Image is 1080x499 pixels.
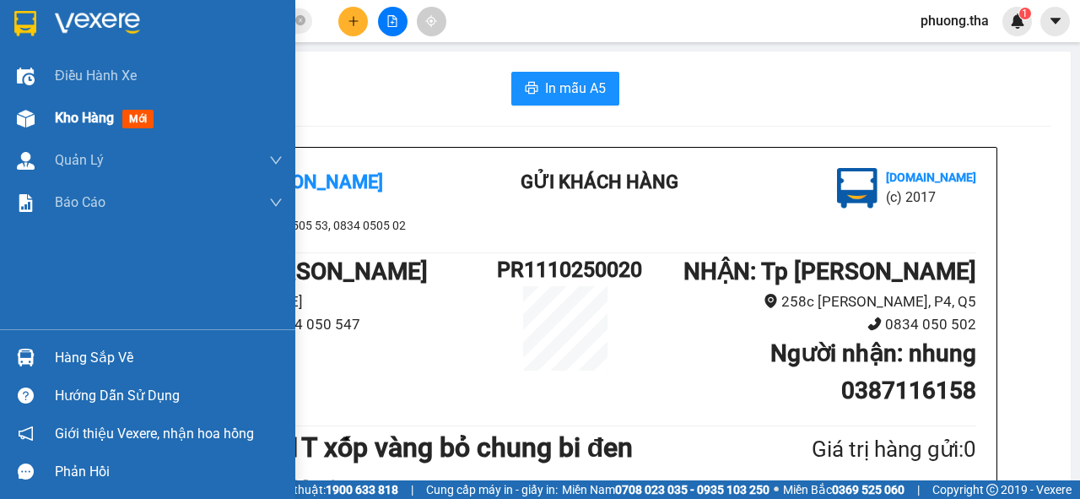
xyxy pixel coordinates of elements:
[986,484,998,496] span: copyright
[867,317,882,331] span: phone
[269,196,283,209] span: down
[886,171,976,184] b: [DOMAIN_NAME]
[241,171,383,193] b: [PERSON_NAME]
[615,483,769,496] strong: 0708 023 035 - 0935 103 250
[770,339,976,404] b: Người nhận : nhung 0387116158
[55,423,254,444] span: Giới thiệu Vexere, nhận hoa hồng
[154,313,497,336] li: 0834 050 500, 0834 050 547
[1010,14,1025,29] img: icon-new-feature
[55,110,114,126] span: Kho hàng
[326,483,398,496] strong: 1900 633 818
[386,15,398,27] span: file-add
[18,426,34,442] span: notification
[142,64,232,78] b: [DOMAIN_NAME]
[295,14,305,30] span: close-circle
[837,168,877,209] img: logo.jpg
[634,313,976,336] li: 0834 050 502
[774,486,779,493] span: ⚪️
[545,78,606,99] span: In mẫu A5
[21,109,95,188] b: [PERSON_NAME]
[425,15,437,27] span: aim
[55,65,137,86] span: Điều hành xe
[142,80,232,101] li: (c) 2017
[154,290,497,313] li: 08 [PERSON_NAME]
[525,81,538,97] span: printer
[286,426,730,469] h1: 1T xốp vàng bỏ chung bi đen
[1048,14,1063,29] span: caret-down
[18,388,34,404] span: question-circle
[497,253,634,286] h1: PR1110250020
[348,15,359,27] span: plus
[1040,7,1070,36] button: caret-down
[832,483,904,496] strong: 0369 525 060
[562,480,769,499] span: Miền Nam
[55,345,283,371] div: Hàng sắp về
[378,7,408,36] button: file-add
[154,216,458,235] li: 0834 0505 53, 0834 0505 02
[104,24,167,104] b: Gửi khách hàng
[886,187,976,208] li: (c) 2017
[17,152,35,170] img: warehouse-icon
[14,11,36,36] img: logo-vxr
[764,294,778,308] span: environment
[783,480,904,499] span: Miền Bắc
[521,171,678,193] b: Gửi khách hàng
[17,349,35,366] img: warehouse-icon
[17,110,35,127] img: warehouse-icon
[183,21,224,62] img: logo.jpg
[683,258,976,285] b: NHẬN : Tp [PERSON_NAME]
[411,480,413,499] span: |
[55,149,104,171] span: Quản Lý
[634,290,976,313] li: 258c [PERSON_NAME], P4, Q5
[55,459,283,485] div: Phản hồi
[511,72,619,106] button: printerIn mẫu A5
[426,480,558,499] span: Cung cấp máy in - giấy in:
[1022,8,1028,19] span: 1
[243,480,398,499] span: Hỗ trợ kỹ thuật:
[55,192,105,213] span: Báo cáo
[417,7,446,36] button: aim
[269,154,283,167] span: down
[295,15,305,25] span: close-circle
[55,383,283,409] div: Hướng dẫn sử dụng
[122,110,154,128] span: mới
[338,7,368,36] button: plus
[917,480,920,499] span: |
[907,10,1002,31] span: phuong.tha
[17,68,35,85] img: warehouse-icon
[17,194,35,212] img: solution-icon
[18,464,34,480] span: message
[1019,8,1031,19] sup: 1
[730,432,976,467] div: Giá trị hàng gửi: 0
